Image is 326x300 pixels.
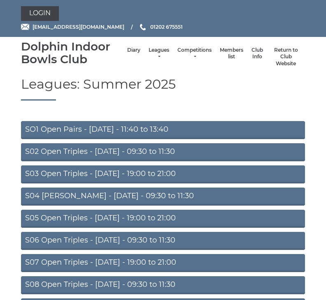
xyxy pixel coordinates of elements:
[21,40,123,66] div: Dolphin Indoor Bowls Club
[21,188,305,206] a: S04 [PERSON_NAME] - [DATE] - 09:30 to 11:30
[21,232,305,250] a: S06 Open Triples - [DATE] - 09:30 to 11:30
[220,47,243,60] a: Members list
[21,23,124,31] a: Email [EMAIL_ADDRESS][DOMAIN_NAME]
[127,47,140,54] a: Diary
[21,24,29,30] img: Email
[21,6,59,21] a: Login
[21,210,305,228] a: S05 Open Triples - [DATE] - 19:00 to 21:00
[177,47,212,60] a: Competitions
[21,254,305,273] a: S07 Open Triples - [DATE] - 19:00 to 21:00
[21,166,305,184] a: S03 Open Triples - [DATE] - 19:00 to 21:00
[21,121,305,140] a: SO1 Open Pairs - [DATE] - 11:40 to 13:40
[21,277,305,295] a: S08 Open Triples - [DATE] - 09:30 to 11:30
[33,24,124,30] span: [EMAIL_ADDRESS][DOMAIN_NAME]
[251,47,263,60] a: Club Info
[271,47,301,67] a: Return to Club Website
[21,77,305,101] h1: Leagues: Summer 2025
[149,47,169,60] a: Leagues
[21,144,305,162] a: S02 Open Triples - [DATE] - 09:30 to 11:30
[150,24,183,30] span: 01202 675551
[139,23,183,31] a: Phone us 01202 675551
[140,24,146,30] img: Phone us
